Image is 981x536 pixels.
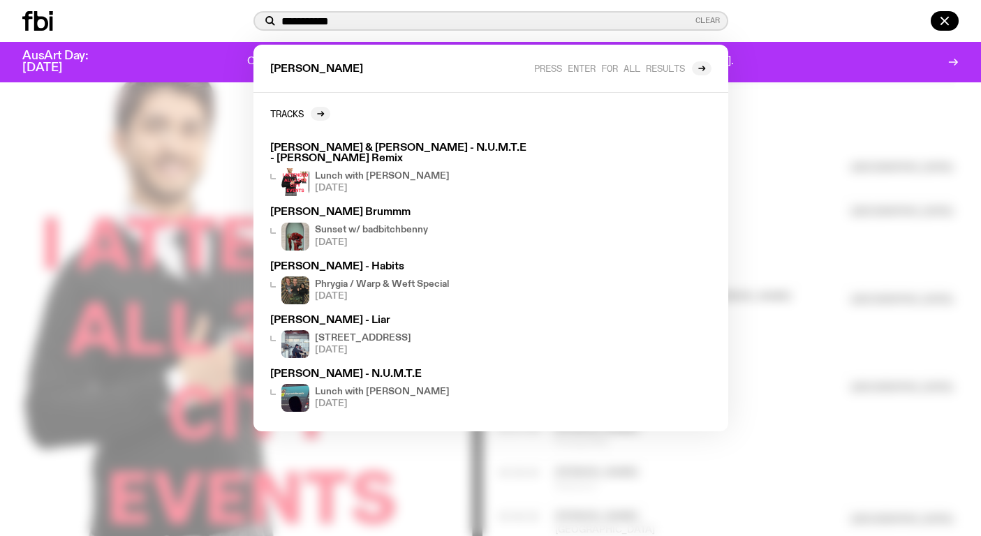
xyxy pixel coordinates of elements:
[265,137,533,202] a: [PERSON_NAME] & [PERSON_NAME] - N.U.M.T.E - [PERSON_NAME] RemixLunch with [PERSON_NAME][DATE]
[270,207,527,218] h3: [PERSON_NAME] Brummm
[534,63,685,73] span: Press enter for all results
[22,50,112,74] h3: AusArt Day: [DATE]
[315,292,449,301] span: [DATE]
[315,280,449,289] h4: Phrygia / Warp & Weft Special
[265,310,533,364] a: [PERSON_NAME] - LiarPat sits at a dining table with his profile facing the camera. Rhea sits to h...
[270,64,363,75] span: [PERSON_NAME]
[265,202,533,255] a: [PERSON_NAME] BrummmSunset w/ badbitchbenny[DATE]
[315,399,450,408] span: [DATE]
[265,256,533,310] a: [PERSON_NAME] - HabitsPhrygia / Warp & Weft Special[DATE]
[247,56,734,68] p: One day. One community. One frequency worth fighting for. Donate to support [DOMAIN_NAME].
[270,107,330,121] a: Tracks
[265,364,533,417] a: [PERSON_NAME] - N.U.M.T.ELunch with [PERSON_NAME][DATE]
[315,334,411,343] h4: [STREET_ADDRESS]
[315,184,450,193] span: [DATE]
[270,315,527,326] h3: [PERSON_NAME] - Liar
[695,17,720,24] button: Clear
[315,238,428,247] span: [DATE]
[270,108,304,119] h2: Tracks
[281,330,309,358] img: Pat sits at a dining table with his profile facing the camera. Rhea sits to his left facing the c...
[315,225,428,234] h4: Sunset w/ badbitchbenny
[315,172,450,181] h4: Lunch with [PERSON_NAME]
[315,387,450,396] h4: Lunch with [PERSON_NAME]
[315,345,411,355] span: [DATE]
[270,262,527,272] h3: [PERSON_NAME] - Habits
[270,369,527,380] h3: [PERSON_NAME] - N.U.M.T.E
[534,61,711,75] a: Press enter for all results
[270,143,527,164] h3: [PERSON_NAME] & [PERSON_NAME] - N.U.M.T.E - [PERSON_NAME] Remix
